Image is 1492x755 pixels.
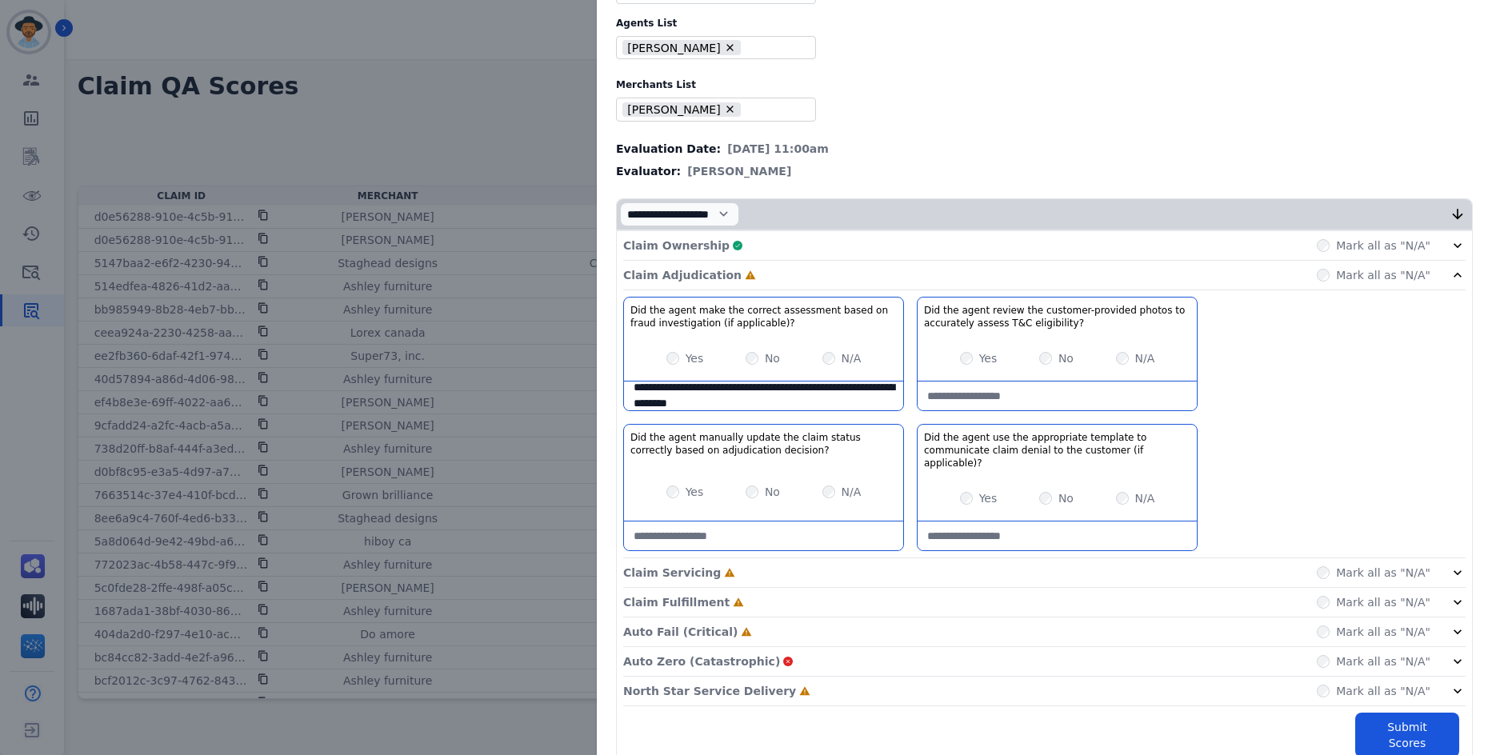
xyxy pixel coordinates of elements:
[1336,683,1430,699] label: Mark all as "N/A"
[1135,350,1155,366] label: N/A
[686,484,704,500] label: Yes
[724,103,736,115] button: Remove Ashley - Reguard
[616,141,1473,157] div: Evaluation Date:
[765,484,780,500] label: No
[1336,594,1430,610] label: Mark all as "N/A"
[1336,267,1430,283] label: Mark all as "N/A"
[623,624,738,640] p: Auto Fail (Critical)
[727,141,829,157] span: [DATE] 11:00am
[1058,490,1074,506] label: No
[616,78,1473,91] label: Merchants List
[842,484,862,500] label: N/A
[622,40,742,55] li: [PERSON_NAME]
[687,163,791,179] span: [PERSON_NAME]
[622,102,742,118] li: [PERSON_NAME]
[630,431,897,457] h3: Did the agent manually update the claim status correctly based on adjudication decision?
[979,490,998,506] label: Yes
[616,17,1473,30] label: Agents List
[842,350,862,366] label: N/A
[620,100,806,119] ul: selected options
[924,431,1190,469] h3: Did the agent use the appropriate template to communicate claim denial to the customer (if applic...
[1135,490,1155,506] label: N/A
[623,267,742,283] p: Claim Adjudication
[1336,565,1430,581] label: Mark all as "N/A"
[686,350,704,366] label: Yes
[1058,350,1074,366] label: No
[623,238,730,254] p: Claim Ownership
[623,653,780,669] p: Auto Zero (Catastrophic)
[1336,238,1430,254] label: Mark all as "N/A"
[630,304,897,330] h3: Did the agent make the correct assessment based on fraud investigation (if applicable)?
[623,594,730,610] p: Claim Fulfillment
[724,42,736,54] button: Remove Stephanie Williams
[924,304,1190,330] h3: Did the agent review the customer-provided photos to accurately assess T&C eligibility?
[620,38,806,58] ul: selected options
[623,683,796,699] p: North Star Service Delivery
[1336,653,1430,669] label: Mark all as "N/A"
[623,565,721,581] p: Claim Servicing
[616,163,1473,179] div: Evaluator:
[1336,624,1430,640] label: Mark all as "N/A"
[765,350,780,366] label: No
[979,350,998,366] label: Yes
